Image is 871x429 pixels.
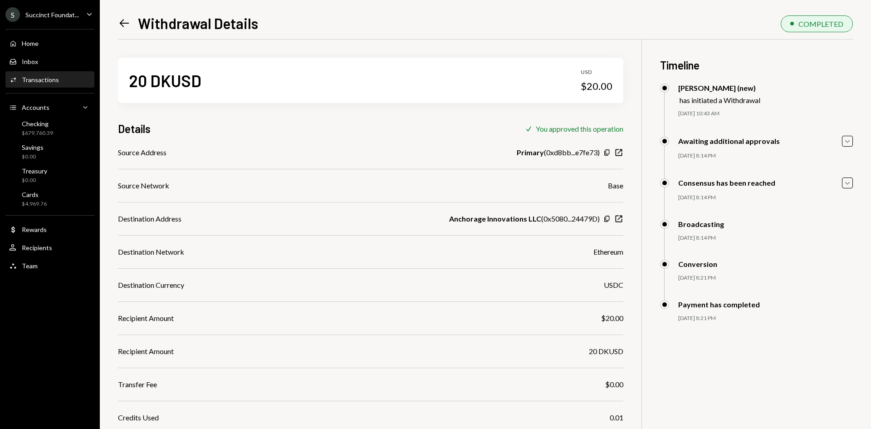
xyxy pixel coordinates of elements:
a: Rewards [5,221,94,237]
div: $0.00 [22,153,44,161]
div: $0.00 [605,379,623,390]
div: Base [608,180,623,191]
div: You approved this operation [536,124,623,133]
div: 20 DKUSD [589,346,623,357]
div: S [5,7,20,22]
div: 20 DKUSD [129,70,201,91]
div: Recipient Amount [118,346,174,357]
div: ( 0x5080...24479D ) [449,213,600,224]
a: Recipients [5,239,94,256]
div: Destination Address [118,213,181,224]
div: $4,969.76 [22,200,47,208]
div: [DATE] 8:21 PM [678,274,853,282]
div: Treasury [22,167,47,175]
div: Source Address [118,147,166,158]
div: $20.00 [601,313,623,324]
div: ( 0xd8bb...e7fe73 ) [517,147,600,158]
div: 0.01 [610,412,623,423]
div: Destination Currency [118,280,184,291]
b: Anchorage Innovations LLC [449,213,541,224]
div: Consensus has been reached [678,178,775,187]
div: Recipient Amount [118,313,174,324]
a: Home [5,35,94,51]
div: Awaiting additional approvals [678,137,780,145]
a: Inbox [5,53,94,69]
div: [DATE] 8:14 PM [678,194,853,202]
div: Checking [22,120,53,128]
div: Destination Network [118,247,184,257]
div: has initiated a Withdrawal [680,96,760,104]
div: [PERSON_NAME] (new) [678,84,760,92]
div: [DATE] 8:14 PM [678,152,853,160]
div: $20.00 [581,80,612,93]
div: USDC [604,280,623,291]
h1: Withdrawal Details [138,14,258,32]
a: Checking$679,760.39 [5,117,94,139]
div: Team [22,262,38,270]
b: Primary [517,147,544,158]
div: Credits Used [118,412,159,423]
a: Treasury$0.00 [5,164,94,186]
div: [DATE] 8:14 PM [678,234,853,242]
div: Broadcasting [678,220,724,228]
div: Accounts [22,104,49,111]
h3: Timeline [660,58,853,73]
div: [DATE] 8:21 PM [678,315,853,322]
a: Transactions [5,71,94,88]
div: Ethereum [593,247,623,257]
div: Source Network [118,180,169,191]
div: Conversion [678,260,717,268]
div: Transactions [22,76,59,84]
div: Savings [22,143,44,151]
a: Accounts [5,99,94,115]
a: Savings$0.00 [5,141,94,163]
div: Payment has completed [678,300,760,309]
div: Recipients [22,244,52,251]
div: $679,760.39 [22,129,53,137]
div: Transfer Fee [118,379,157,390]
div: $0.00 [22,177,47,184]
a: Cards$4,969.76 [5,188,94,210]
h3: Details [118,121,151,136]
a: Team [5,257,94,274]
div: Home [22,39,39,47]
div: Cards [22,191,47,198]
div: USD [581,69,612,76]
div: Inbox [22,58,38,65]
div: Succinct Foundat... [25,11,79,19]
div: [DATE] 10:43 AM [678,110,853,118]
div: Rewards [22,226,47,233]
div: COMPLETED [798,20,843,28]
